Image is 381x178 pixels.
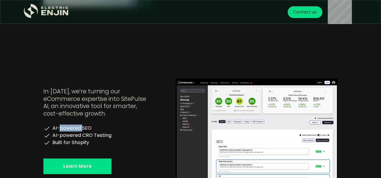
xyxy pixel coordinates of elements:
[52,132,111,139] div: AI-powered CRO Testing
[24,4,69,20] a: home
[52,140,89,146] div: Built for Shopify
[288,6,322,18] a: Contact us
[293,9,317,15] div: Contact us
[43,125,51,132] img: White Check Mark
[43,158,111,174] a: Learn More
[43,88,151,118] h1: In [DATE], we’re turning our eCommerce expertise into SitePulse AI, an innovative tool for smarte...
[43,132,51,139] img: White Checkmark
[52,125,92,131] div: AI-powered SEO
[43,139,51,146] img: White Checkmark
